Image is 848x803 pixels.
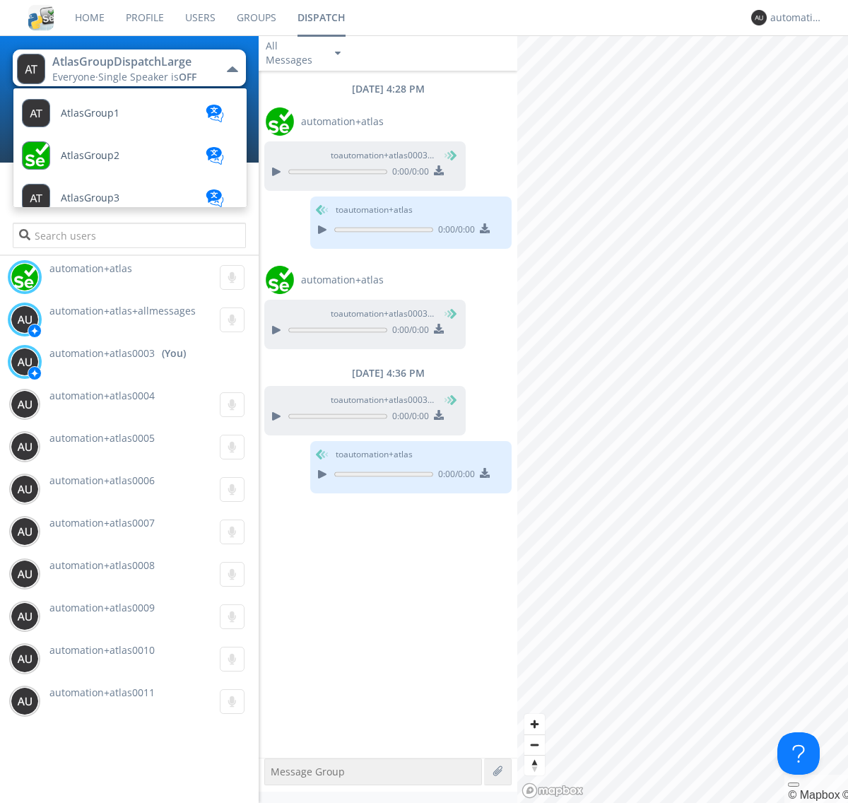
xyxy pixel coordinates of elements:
[387,410,429,426] span: 0:00 / 0:00
[49,558,155,572] span: automation+atlas0008
[49,516,155,529] span: automation+atlas0007
[301,115,384,129] span: automation+atlas
[52,70,211,84] div: Everyone ·
[433,468,475,483] span: 0:00 / 0:00
[788,789,840,801] a: Mapbox
[204,105,225,122] img: translation-blue.svg
[49,686,155,699] span: automation+atlas0011
[98,70,196,83] span: Single Speaker is
[11,433,39,461] img: 373638.png
[204,189,225,207] img: translation-blue.svg
[336,204,413,216] span: to automation+atlas
[433,223,475,239] span: 0:00 / 0:00
[162,346,186,361] div: (You)
[751,10,767,25] img: 373638.png
[331,307,437,320] span: to automation+atlas0003
[387,324,429,339] span: 0:00 / 0:00
[387,165,429,181] span: 0:00 / 0:00
[335,52,341,55] img: caret-down-sm.svg
[13,223,245,248] input: Search users
[524,755,545,775] button: Reset bearing to north
[49,262,132,275] span: automation+atlas
[336,448,413,461] span: to automation+atlas
[49,643,155,657] span: automation+atlas0010
[11,348,39,376] img: 373638.png
[259,82,517,96] div: [DATE] 4:28 PM
[13,88,247,208] ul: AtlasGroupDispatchLargeEveryone·Single Speaker isOFF
[522,783,584,799] a: Mapbox logo
[266,39,322,67] div: All Messages
[49,389,155,402] span: automation+atlas0004
[49,474,155,487] span: automation+atlas0006
[301,273,384,287] span: automation+atlas
[434,324,444,334] img: download media button
[788,783,799,787] button: Toggle attribution
[11,560,39,588] img: 373638.png
[435,149,456,161] span: (You)
[434,165,444,175] img: download media button
[435,394,456,406] span: (You)
[480,468,490,478] img: download media button
[435,307,456,320] span: (You)
[179,70,196,83] span: OFF
[11,305,39,334] img: 373638.png
[331,394,437,406] span: to automation+atlas0003
[524,756,545,775] span: Reset bearing to north
[204,147,225,165] img: translation-blue.svg
[28,5,54,30] img: cddb5a64eb264b2086981ab96f4c1ba7
[11,645,39,673] img: 373638.png
[49,601,155,614] span: automation+atlas0009
[524,734,545,755] button: Zoom out
[266,266,294,294] img: d2d01cd9b4174d08988066c6d424eccd
[266,107,294,136] img: d2d01cd9b4174d08988066c6d424eccd
[61,193,119,204] span: AtlasGroup3
[11,687,39,715] img: 373638.png
[777,732,820,775] iframe: Toggle Customer Support
[11,602,39,631] img: 373638.png
[480,223,490,233] img: download media button
[17,54,45,84] img: 373638.png
[49,346,155,361] span: automation+atlas0003
[524,714,545,734] button: Zoom in
[11,517,39,546] img: 373638.png
[434,410,444,420] img: download media button
[259,366,517,380] div: [DATE] 4:36 PM
[49,304,196,317] span: automation+atlas+allmessages
[11,475,39,503] img: 373638.png
[49,431,155,445] span: automation+atlas0005
[52,54,211,70] div: AtlasGroupDispatchLarge
[61,108,119,119] span: AtlasGroup1
[770,11,823,25] div: automation+atlas0003
[13,49,245,86] button: AtlasGroupDispatchLargeEveryone·Single Speaker isOFF
[61,151,119,161] span: AtlasGroup2
[331,149,437,162] span: to automation+atlas0003
[11,390,39,418] img: 373638.png
[11,263,39,291] img: d2d01cd9b4174d08988066c6d424eccd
